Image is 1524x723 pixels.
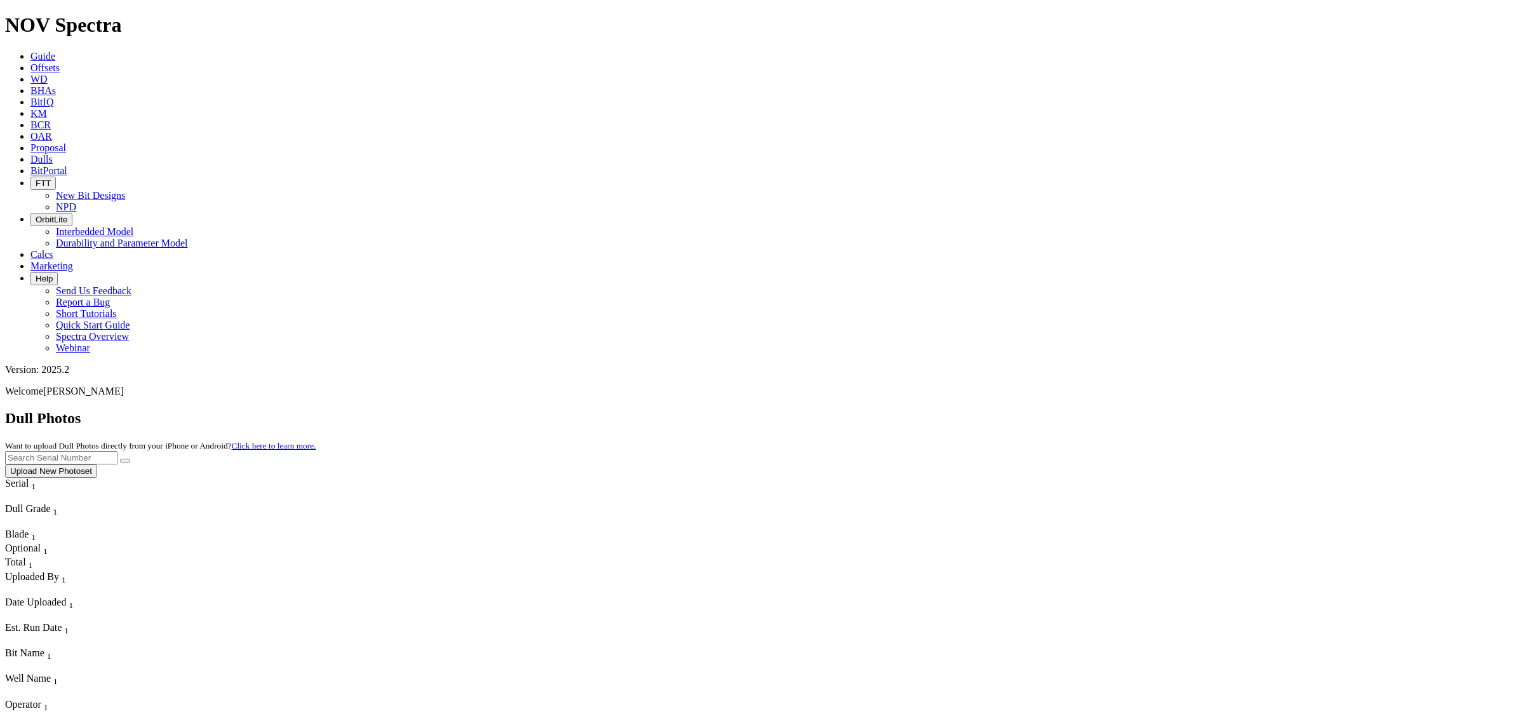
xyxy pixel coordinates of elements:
sub: 1 [69,600,73,610]
div: Total Sort None [5,557,50,571]
span: Sort None [47,647,51,658]
a: BitPortal [30,165,67,176]
span: FTT [36,179,51,188]
div: Sort None [5,647,186,673]
span: Dull Grade [5,503,51,514]
div: Sort None [5,571,186,597]
div: Sort None [5,673,186,698]
div: Column Menu [5,517,94,529]
span: Marketing [30,260,73,271]
span: Sort None [43,543,48,553]
span: Uploaded By [5,571,59,582]
button: FTT [30,177,56,190]
sub: 1 [31,532,36,542]
div: Dull Grade Sort None [5,503,94,517]
div: Sort None [5,597,100,622]
small: Want to upload Dull Photos directly from your iPhone or Android? [5,441,316,450]
span: Sort None [62,571,66,582]
a: Durability and Parameter Model [56,238,188,248]
a: Guide [30,51,55,62]
sub: 1 [29,561,33,571]
span: Well Name [5,673,51,684]
a: OAR [30,131,52,142]
span: Sort None [53,673,58,684]
a: Webinar [56,342,90,353]
div: Column Menu [5,636,94,647]
a: WD [30,74,48,84]
sub: 1 [47,651,51,661]
span: Sort None [64,622,69,633]
div: Operator Sort None [5,699,186,713]
sub: 1 [44,703,48,712]
span: Sort None [31,478,36,489]
div: Blade Sort None [5,529,50,543]
button: Help [30,272,58,285]
button: Upload New Photoset [5,464,97,478]
sub: 1 [31,482,36,491]
div: Date Uploaded Sort None [5,597,100,611]
div: Serial Sort None [5,478,59,492]
span: Sort None [31,529,36,539]
div: Sort None [5,529,50,543]
p: Welcome [5,386,1519,397]
div: Sort None [5,557,50,571]
div: Sort None [5,503,94,529]
sub: 1 [64,626,69,635]
a: Quick Start Guide [56,320,130,330]
div: Uploaded By Sort None [5,571,186,585]
span: Serial [5,478,29,489]
input: Search Serial Number [5,451,117,464]
a: New Bit Designs [56,190,125,201]
div: Sort None [5,622,94,647]
a: KM [30,108,47,119]
span: Blade [5,529,29,539]
div: Column Menu [5,492,59,503]
span: Optional [5,543,41,553]
button: OrbitLite [30,213,72,226]
a: BitIQ [30,97,53,107]
sub: 1 [62,575,66,584]
a: BCR [30,119,51,130]
span: OrbitLite [36,215,67,224]
a: Click here to learn more. [232,441,316,450]
div: Column Menu [5,661,186,673]
a: Interbedded Model [56,226,133,237]
sub: 1 [53,677,58,687]
span: Bit Name [5,647,44,658]
a: NPD [56,201,76,212]
div: Bit Name Sort None [5,647,186,661]
div: Well Name Sort None [5,673,186,687]
a: Offsets [30,62,60,73]
div: Version: 2025.2 [5,364,1519,375]
span: Sort None [44,699,48,710]
div: Column Menu [5,687,186,699]
a: BHAs [30,85,56,96]
span: Date Uploaded [5,597,66,607]
a: Report a Bug [56,297,110,307]
span: Sort None [53,503,58,514]
a: Send Us Feedback [56,285,131,296]
span: Proposal [30,142,66,153]
div: Est. Run Date Sort None [5,622,94,636]
a: Short Tutorials [56,308,117,319]
span: [PERSON_NAME] [43,386,124,396]
a: Dulls [30,154,53,165]
a: Calcs [30,249,53,260]
a: Spectra Overview [56,331,129,342]
div: Optional Sort None [5,543,50,557]
span: Sort None [69,597,73,607]
span: Est. Run Date [5,622,62,633]
span: Sort None [29,557,33,567]
sub: 1 [53,507,58,517]
div: Sort None [5,478,59,503]
div: Column Menu [5,585,186,597]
